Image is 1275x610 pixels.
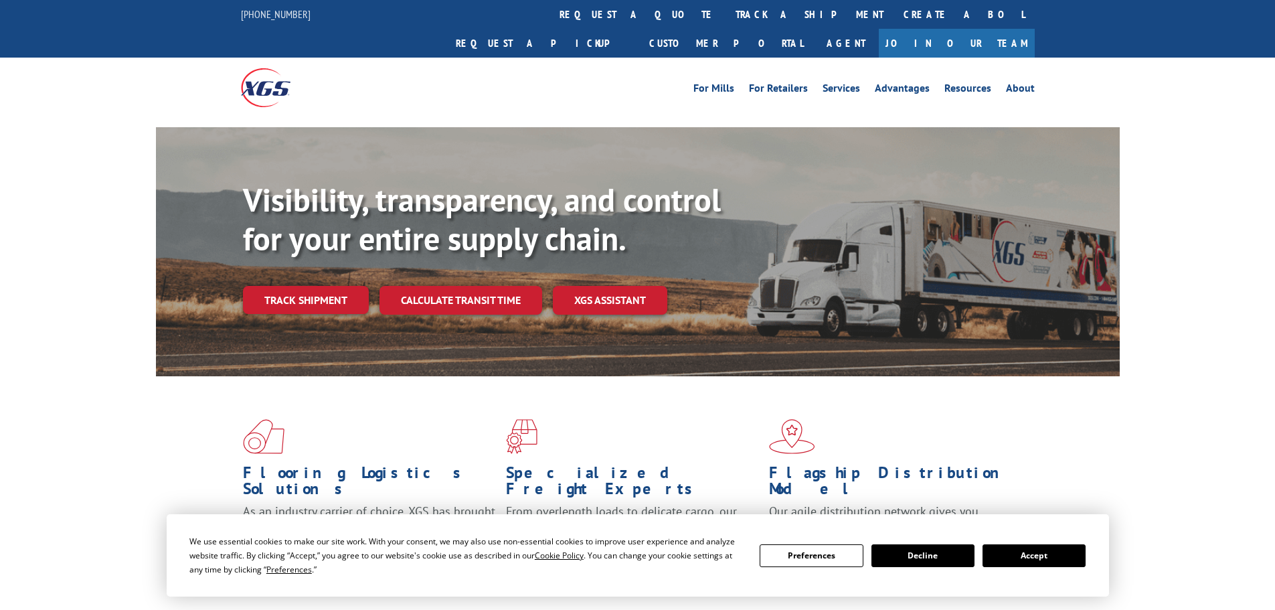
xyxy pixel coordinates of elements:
[243,286,369,314] a: Track shipment
[243,419,284,454] img: xgs-icon-total-supply-chain-intelligence-red
[813,29,879,58] a: Agent
[769,419,815,454] img: xgs-icon-flagship-distribution-model-red
[944,83,991,98] a: Resources
[879,29,1035,58] a: Join Our Team
[167,514,1109,597] div: Cookie Consent Prompt
[243,465,496,504] h1: Flooring Logistics Solutions
[243,179,721,259] b: Visibility, transparency, and control for your entire supply chain.
[379,286,542,315] a: Calculate transit time
[553,286,667,315] a: XGS ASSISTANT
[875,83,930,98] a: Advantages
[983,544,1086,567] button: Accept
[693,83,734,98] a: For Mills
[1006,83,1035,98] a: About
[506,465,759,504] h1: Specialized Freight Experts
[266,564,312,575] span: Preferences
[446,29,639,58] a: Request a pickup
[243,504,495,551] span: As an industry carrier of choice, XGS has brought innovation and dedication to flooring logistics...
[506,504,759,563] p: From overlength loads to delicate cargo, our experienced staff knows the best way to move your fr...
[823,83,860,98] a: Services
[535,550,584,561] span: Cookie Policy
[871,544,974,567] button: Decline
[241,7,311,21] a: [PHONE_NUMBER]
[760,544,863,567] button: Preferences
[189,534,744,577] div: We use essential cookies to make our site work. With your consent, we may also use non-essential ...
[749,83,808,98] a: For Retailers
[639,29,813,58] a: Customer Portal
[769,465,1022,504] h1: Flagship Distribution Model
[506,419,537,454] img: xgs-icon-focused-on-flooring-red
[769,504,1015,535] span: Our agile distribution network gives you nationwide inventory management on demand.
